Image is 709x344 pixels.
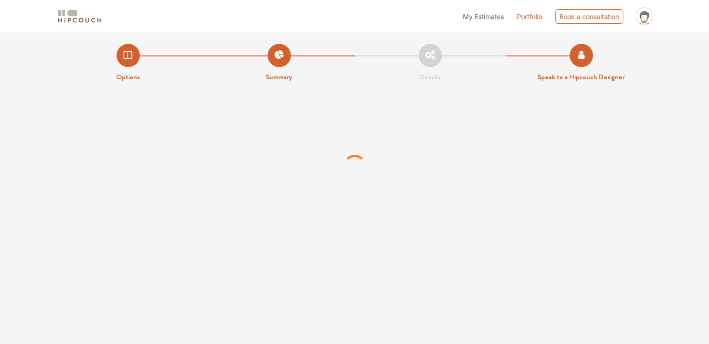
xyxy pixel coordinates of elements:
a: Portfolio [517,12,542,21]
span: logo-horizontal.svg [56,6,103,27]
strong: Summary [266,72,292,82]
strong: Speak to a Hipcouch Designer [537,72,625,82]
strong: Options [116,72,140,82]
img: logo-horizontal.svg [56,8,103,25]
div: Book a consultation [555,9,623,24]
strong: Details [420,72,441,82]
span: My Estimates [463,13,504,21]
